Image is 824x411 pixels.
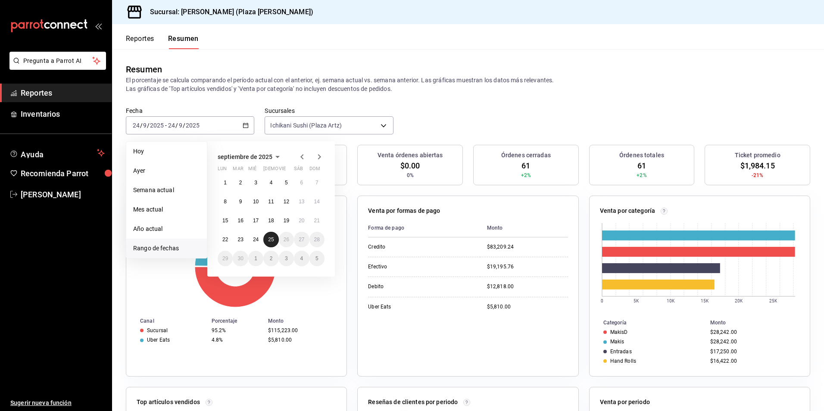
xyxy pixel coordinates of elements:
[268,237,274,243] abbr: 25 de septiembre de 2025
[21,87,105,99] span: Reportes
[133,147,200,156] span: Hoy
[285,180,288,186] abbr: 5 de septiembre de 2025
[368,283,454,290] div: Debito
[212,327,261,333] div: 95.2%
[133,224,200,234] span: Año actual
[248,232,263,247] button: 24 de septiembre de 2025
[143,7,313,17] h3: Sucursal: [PERSON_NAME] (Plaza [PERSON_NAME])
[233,213,248,228] button: 16 de septiembre de 2025
[133,186,200,195] span: Semana actual
[368,303,454,311] div: Uber Eats
[285,255,288,262] abbr: 3 de octubre de 2025
[619,151,664,160] h3: Órdenes totales
[263,251,278,266] button: 2 de octubre de 2025
[147,327,168,333] div: Sucursal
[487,283,568,290] div: $12,818.00
[218,175,233,190] button: 1 de septiembre de 2025
[132,122,140,129] input: --
[218,251,233,266] button: 29 de septiembre de 2025
[147,337,170,343] div: Uber Eats
[284,218,289,224] abbr: 19 de septiembre de 2025
[254,180,257,186] abbr: 3 de septiembre de 2025
[279,166,286,175] abbr: viernes
[224,199,227,205] abbr: 8 de septiembre de 2025
[126,316,208,326] th: Canal
[610,358,636,364] div: Hand Rolls
[299,218,304,224] abbr: 20 de septiembre de 2025
[237,255,243,262] abbr: 30 de septiembre de 2025
[279,213,294,228] button: 19 de septiembre de 2025
[165,122,167,129] span: -
[315,255,318,262] abbr: 5 de octubre de 2025
[294,194,309,209] button: 13 de septiembre de 2025
[368,263,454,271] div: Efectivo
[710,329,796,335] div: $28,242.00
[487,243,568,251] div: $83,209.24
[248,194,263,209] button: 10 de septiembre de 2025
[233,166,243,175] abbr: martes
[268,337,333,343] div: $5,810.00
[294,232,309,247] button: 27 de septiembre de 2025
[268,199,274,205] abbr: 11 de septiembre de 2025
[133,244,200,253] span: Rango de fechas
[299,199,304,205] abbr: 13 de septiembre de 2025
[634,299,639,303] text: 5K
[253,199,259,205] abbr: 10 de septiembre de 2025
[309,251,325,266] button: 5 de octubre de 2025
[263,175,278,190] button: 4 de septiembre de 2025
[601,299,603,303] text: 0
[263,194,278,209] button: 11 de septiembre de 2025
[279,251,294,266] button: 3 de octubre de 2025
[126,108,254,114] label: Fecha
[265,108,393,114] label: Sucursales
[239,180,242,186] abbr: 2 de septiembre de 2025
[168,122,175,129] input: --
[185,122,200,129] input: ----
[637,171,646,179] span: +2%
[21,108,105,120] span: Inventarios
[143,122,147,129] input: --
[222,255,228,262] abbr: 29 de septiembre de 2025
[21,148,94,158] span: Ayuda
[284,237,289,243] abbr: 26 de septiembre de 2025
[10,399,105,408] span: Sugerir nueva función
[218,166,227,175] abbr: lunes
[218,153,272,160] span: septiembre de 2025
[6,62,106,72] a: Pregunta a Parrot AI
[224,180,227,186] abbr: 1 de septiembre de 2025
[233,194,248,209] button: 9 de septiembre de 2025
[237,218,243,224] abbr: 16 de septiembre de 2025
[480,219,568,237] th: Monto
[178,122,183,129] input: --
[126,34,154,49] button: Reportes
[218,152,283,162] button: septiembre de 2025
[239,199,242,205] abbr: 9 de septiembre de 2025
[263,213,278,228] button: 18 de septiembre de 2025
[314,237,320,243] abbr: 28 de septiembre de 2025
[769,299,777,303] text: 25K
[218,213,233,228] button: 15 de septiembre de 2025
[222,237,228,243] abbr: 22 de septiembre de 2025
[218,232,233,247] button: 22 de septiembre de 2025
[600,206,655,215] p: Venta por categoría
[407,171,414,179] span: 0%
[222,218,228,224] abbr: 15 de septiembre de 2025
[248,175,263,190] button: 3 de septiembre de 2025
[147,122,150,129] span: /
[212,337,261,343] div: 4.8%
[610,339,624,345] div: Makis
[265,316,346,326] th: Monto
[710,358,796,364] div: $16,422.00
[315,180,318,186] abbr: 7 de septiembre de 2025
[521,160,530,171] span: 61
[590,318,707,327] th: Categoría
[279,232,294,247] button: 26 de septiembre de 2025
[309,213,325,228] button: 21 de septiembre de 2025
[501,151,551,160] h3: Órdenes cerradas
[208,316,265,326] th: Porcentaje
[23,56,93,65] span: Pregunta a Parrot AI
[752,171,764,179] span: -21%
[666,299,674,303] text: 10K
[183,122,185,129] span: /
[237,237,243,243] abbr: 23 de septiembre de 2025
